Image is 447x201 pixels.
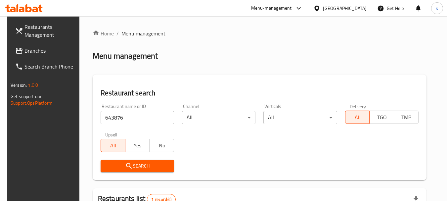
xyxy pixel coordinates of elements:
[116,29,119,37] li: /
[101,88,419,98] h2: Restaurant search
[10,59,82,75] a: Search Branch Phone
[24,47,77,55] span: Branches
[182,111,255,124] div: All
[10,19,82,43] a: Restaurants Management
[101,160,174,172] button: Search
[93,29,114,37] a: Home
[104,141,123,150] span: All
[93,29,426,37] nav: breadcrumb
[152,141,171,150] span: No
[101,111,174,124] input: Search for restaurant name or ID..
[436,5,438,12] span: s
[369,111,394,124] button: TGO
[93,51,158,61] h2: Menu management
[24,23,77,39] span: Restaurants Management
[11,99,53,107] a: Support.OpsPlatform
[105,132,117,137] label: Upsell
[11,81,27,89] span: Version:
[350,104,366,109] label: Delivery
[125,139,150,152] button: Yes
[106,162,169,170] span: Search
[149,139,174,152] button: No
[128,141,147,150] span: Yes
[345,111,370,124] button: All
[101,139,125,152] button: All
[24,63,77,71] span: Search Branch Phone
[263,111,337,124] div: All
[394,111,419,124] button: TMP
[348,113,367,122] span: All
[121,29,165,37] span: Menu management
[11,92,41,101] span: Get support on:
[10,43,82,59] a: Branches
[323,5,367,12] div: [GEOGRAPHIC_DATA]
[397,113,416,122] span: TMP
[372,113,391,122] span: TGO
[251,4,292,12] div: Menu-management
[28,81,38,89] span: 1.0.0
